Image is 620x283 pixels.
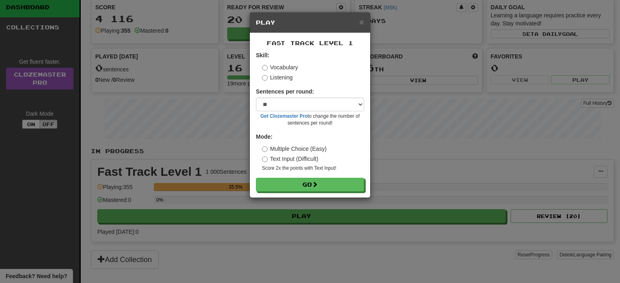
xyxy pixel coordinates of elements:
label: Sentences per round: [256,87,314,96]
strong: Skill: [256,52,269,58]
label: Listening [262,73,293,81]
label: Vocabulary [262,63,298,71]
small: Score 2x the points with Text Input ! [262,165,364,172]
input: Text Input (Difficult) [262,156,268,162]
input: Vocabulary [262,65,268,71]
span: Fast Track Level 1 [267,40,353,46]
small: to change the number of sentences per round! [256,113,364,127]
input: Listening [262,75,268,81]
label: Multiple Choice (Easy) [262,145,327,153]
button: Close [359,18,364,26]
input: Multiple Choice (Easy) [262,146,268,152]
strong: Mode: [256,133,272,140]
h5: Play [256,19,364,27]
label: Text Input (Difficult) [262,155,318,163]
a: Get Clozemaster Pro [260,113,308,119]
button: Go [256,178,364,191]
span: × [359,17,364,27]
